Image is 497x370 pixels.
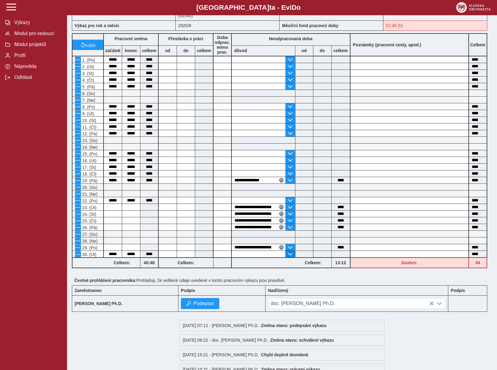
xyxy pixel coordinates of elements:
[12,31,62,36] span: Modul pro vedoucí
[215,35,230,55] b: Doba odprac. mimo prac.
[401,260,418,265] b: Souhrn:
[75,70,81,76] button: Menu
[269,36,312,41] b: Neodpracovaná doba
[81,172,97,176] span: 18. (Čt)
[75,191,81,197] button: Menu
[75,164,81,170] button: Menu
[75,90,81,96] button: Menu
[168,36,203,41] b: Přestávka v práci
[72,40,103,50] button: vrátit
[159,48,177,53] b: od
[81,252,97,257] span: 30. (Út)
[81,91,95,96] span: 6. (So)
[140,260,158,265] b: 40:48
[75,117,81,123] button: Menu
[81,245,97,250] span: 29. (Po)
[75,110,81,116] button: Menu
[81,212,96,217] span: 24. (St)
[72,276,492,285] div: Prohlašuji, že veškeré údaje uvedené v tomto pracovním výkazu jsou pravdivé.
[104,48,122,53] b: začátek
[81,84,95,89] span: 5. (Pá)
[291,4,296,11] span: D
[18,4,479,12] b: [GEOGRAPHIC_DATA] a - Evi
[81,71,94,76] span: 3. (St)
[75,171,81,177] button: Menu
[75,130,81,137] button: Menu
[75,204,81,210] button: Menu
[81,192,98,197] span: 21. (Ne)
[12,64,62,69] span: Nápověda
[261,352,308,357] b: Chybí doplnit dovolená
[75,184,81,190] button: Menu
[351,258,469,268] div: Fond pracovní doby (52:48 h) a součet hodin (54 h) se neshodují!
[81,219,97,223] span: 25. (Čt)
[332,260,350,265] b: 13:12
[85,42,96,47] span: vrátit
[297,4,301,11] span: o
[75,211,81,217] button: Menu
[176,20,280,31] div: 2025/9
[75,288,102,293] b: Zaměstnanec
[469,258,487,268] div: Fond pracovní doby (52:48 h) a součet hodin (54 h) se neshodují!
[295,48,313,53] b: od
[81,58,95,62] span: 1. (Po)
[159,260,213,265] b: Celkem:
[104,260,140,265] b: Celkem:
[140,48,158,53] b: celkem
[115,36,147,41] b: Pracovní směna
[75,224,81,230] button: Menu
[75,157,81,163] button: Menu
[81,145,98,150] span: 14. (Ne)
[456,2,491,13] img: logo_web_su.png
[12,75,62,80] span: Odhlásit
[268,288,288,293] b: Nadřízený
[282,23,338,28] b: Měsíční fond pracovní doby
[75,231,81,237] button: Menu
[81,225,97,230] span: 26. (Pá)
[74,278,136,283] b: Čestné prohlášení pracovníka:
[81,185,97,190] span: 20. (So)
[179,320,385,331] div: [DATE] 07:12 - [PERSON_NAME] Ph.D. :
[81,118,96,123] span: 10. (St)
[75,238,81,244] button: Menu
[193,301,214,306] span: Podepsat
[179,334,385,346] div: [DATE] 08:22 - doc. [PERSON_NAME] Ph.D. :
[81,105,95,109] span: 8. (Po)
[75,144,81,150] button: Menu
[81,64,94,69] span: 2. (Út)
[81,178,97,183] span: 19. (Pá)
[75,84,81,90] button: Menu
[75,137,81,143] button: Menu
[75,151,81,157] button: Menu
[122,48,140,53] b: konec
[451,288,465,293] b: Podpis
[75,197,81,204] button: Menu
[261,323,326,328] b: Změna stavu: podepsání výkazu
[81,198,97,203] span: 22. (Po)
[75,244,81,251] button: Menu
[81,98,95,103] span: 7. (Ne)
[268,298,434,309] span: doc. [PERSON_NAME] Ph.D.
[81,125,97,130] span: 11. (Čt)
[75,63,81,69] button: Menu
[269,4,271,11] span: t
[75,77,81,83] button: Menu
[81,165,96,170] span: 17. (St)
[234,48,247,53] b: důvod
[75,23,119,28] b: Výkaz pro rok a měsíc
[75,177,81,183] button: Menu
[313,48,331,53] b: do
[332,48,350,53] b: celkem
[81,151,97,156] span: 15. (Po)
[75,97,81,103] button: Menu
[181,288,195,293] b: Podpis
[75,104,81,110] button: Menu
[81,131,97,136] span: 12. (Pá)
[181,298,219,309] button: Podepsat
[81,138,97,143] span: 13. (So)
[81,239,98,244] span: 28. (Ne)
[12,20,62,25] span: Výkazy
[75,124,81,130] button: Menu
[195,48,213,53] b: celkem
[81,158,97,163] span: 16. (Út)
